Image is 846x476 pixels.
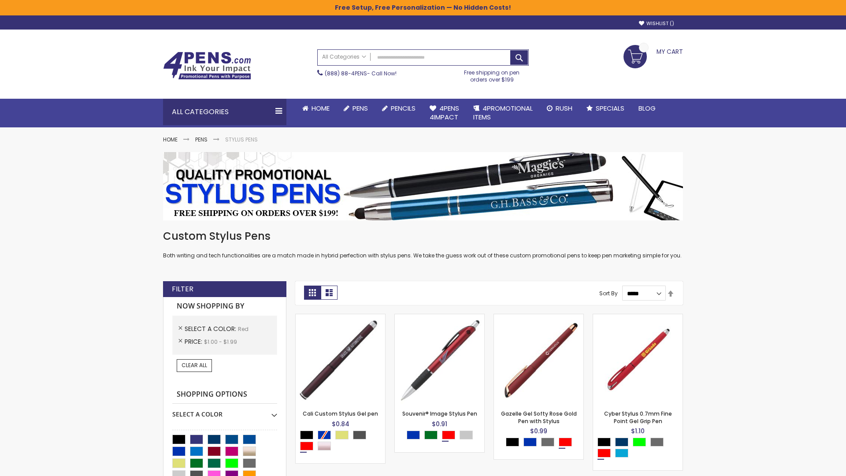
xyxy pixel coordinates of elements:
div: Select A Color [506,438,576,449]
span: Rush [556,104,572,113]
div: Black [300,431,313,439]
div: Gunmetal [353,431,366,439]
div: Black [597,438,611,446]
a: Souvenir® Image Stylus Pen [402,410,477,417]
div: Select A Color [300,431,385,453]
span: Specials [596,104,624,113]
div: Grey [650,438,664,446]
span: Red [238,325,249,333]
span: Price [185,337,204,346]
div: Grey [541,438,554,446]
a: Wishlist [639,20,674,27]
div: Red [597,449,611,457]
a: Cali Custom Stylus Gel pen-Red [296,314,385,321]
div: Select A Color [172,404,277,419]
div: Silver [460,431,473,439]
div: All Categories [163,99,286,125]
a: Pens [195,136,208,143]
img: Souvenir® Image Stylus Pen-Red [395,314,484,404]
div: Red [300,442,313,450]
img: Cali Custom Stylus Gel pen-Red [296,314,385,404]
img: Gazelle Gel Softy Rose Gold Pen with Stylus-Red [494,314,583,404]
a: Rush [540,99,579,118]
img: 4Pens Custom Pens and Promotional Products [163,52,251,80]
div: Green [424,431,438,439]
strong: Now Shopping by [172,297,277,316]
a: Souvenir® Image Stylus Pen-Red [395,314,484,321]
strong: Shopping Options [172,385,277,404]
img: Cyber Stylus 0.7mm Fine Point Gel Grip Pen-Red [593,314,683,404]
div: Gold [335,431,349,439]
a: 4PROMOTIONALITEMS [466,99,540,127]
h1: Custom Stylus Pens [163,229,683,243]
label: Sort By [599,290,618,297]
span: Pens [352,104,368,113]
div: Rose Gold [318,442,331,450]
a: Cali Custom Stylus Gel pen [303,410,378,417]
strong: Stylus Pens [225,136,258,143]
div: Blue [407,431,420,439]
div: Blue [523,438,537,446]
a: All Categories [318,50,371,64]
div: Lime Green [633,438,646,446]
a: Home [163,136,178,143]
span: Pencils [391,104,416,113]
a: Home [295,99,337,118]
a: 4Pens4impact [423,99,466,127]
a: Clear All [177,359,212,372]
span: $0.84 [332,420,349,428]
span: 4Pens 4impact [430,104,459,122]
div: Red [442,431,455,439]
div: Turquoise [615,449,628,457]
a: Pencils [375,99,423,118]
span: $1.10 [631,427,645,435]
a: Cyber Stylus 0.7mm Fine Point Gel Grip Pen [604,410,672,424]
div: Free shipping on pen orders over $199 [455,66,529,83]
div: Navy Blue [615,438,628,446]
strong: Filter [172,284,193,294]
a: Gazelle Gel Softy Rose Gold Pen with Stylus-Red [494,314,583,321]
a: Specials [579,99,631,118]
a: Blog [631,99,663,118]
a: Cyber Stylus 0.7mm Fine Point Gel Grip Pen-Red [593,314,683,321]
div: Both writing and tech functionalities are a match made in hybrid perfection with stylus pens. We ... [163,229,683,260]
strong: Grid [304,286,321,300]
div: Select A Color [407,431,477,442]
div: Select A Color [597,438,683,460]
a: Gazelle Gel Softy Rose Gold Pen with Stylus [501,410,577,424]
div: Red [559,438,572,446]
span: Select A Color [185,324,238,333]
div: Black [506,438,519,446]
a: (888) 88-4PENS [325,70,367,77]
span: $0.99 [530,427,547,435]
a: Pens [337,99,375,118]
span: Clear All [182,361,207,369]
span: Blog [638,104,656,113]
span: $1.00 - $1.99 [204,338,237,346]
span: Home [312,104,330,113]
span: 4PROMOTIONAL ITEMS [473,104,533,122]
span: - Call Now! [325,70,397,77]
span: $0.91 [432,420,447,428]
img: Stylus Pens [163,152,683,220]
span: All Categories [322,53,366,60]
